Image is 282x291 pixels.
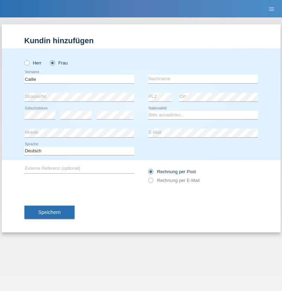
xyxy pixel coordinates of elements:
span: Speichern [38,209,61,215]
label: Rechnung per E-Mail [148,178,200,183]
a: menu [265,7,279,11]
button: Speichern [24,206,75,219]
input: Herr [24,60,29,65]
h1: Kundin hinzufügen [24,36,258,45]
label: Rechnung per Post [148,169,196,174]
label: Herr [24,60,42,66]
label: Frau [50,60,68,66]
input: Rechnung per Post [148,169,153,178]
input: Rechnung per E-Mail [148,178,153,186]
i: menu [268,6,275,13]
input: Frau [50,60,54,65]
